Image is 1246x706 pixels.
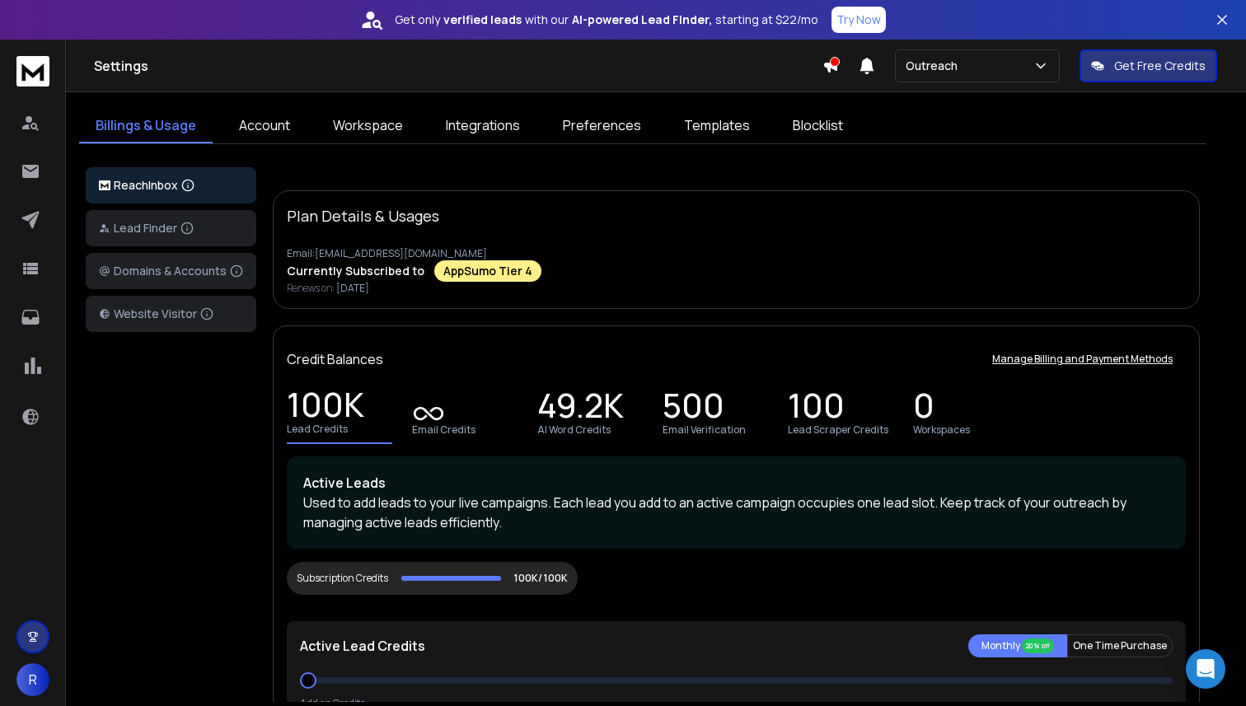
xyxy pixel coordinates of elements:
[303,473,1169,493] p: Active Leads
[86,210,256,246] button: Lead Finder
[514,572,568,585] p: 100K/ 100K
[16,663,49,696] button: R
[429,109,536,143] a: Integrations
[297,572,388,585] div: Subscription Credits
[537,423,611,437] p: AI Word Credits
[776,109,860,143] a: Blocklist
[1114,58,1206,74] p: Get Free Credits
[968,634,1067,657] button: Monthly 20% off
[395,12,818,28] p: Get only with our starting at $22/mo
[287,204,439,227] p: Plan Details & Usages
[316,109,419,143] a: Workspace
[86,167,256,203] button: ReachInbox
[336,281,369,295] span: [DATE]
[1022,638,1054,653] div: 20% off
[86,296,256,332] button: Website Visitor
[663,397,724,420] p: 500
[443,12,522,28] strong: verified leads
[287,282,1186,295] p: Renews on:
[831,7,886,33] button: Try Now
[16,56,49,86] img: logo
[979,343,1186,376] button: Manage Billing and Payment Methods
[546,109,658,143] a: Preferences
[94,56,822,76] h1: Settings
[412,423,475,437] p: Email Credits
[222,109,307,143] a: Account
[537,397,624,420] p: 49.2K
[287,396,364,419] p: 100K
[79,109,213,143] a: Billings & Usage
[663,423,746,437] p: Email Verification
[287,247,1186,260] p: Email: [EMAIL_ADDRESS][DOMAIN_NAME]
[906,58,964,74] p: Outreach
[86,253,256,289] button: Domains & Accounts
[788,423,888,437] p: Lead Scraper Credits
[836,12,881,28] p: Try Now
[667,109,766,143] a: Templates
[287,423,348,436] p: Lead Credits
[788,397,845,420] p: 100
[913,397,934,420] p: 0
[287,349,383,369] p: Credit Balances
[913,423,970,437] p: Workspaces
[1080,49,1217,82] button: Get Free Credits
[300,636,425,656] p: Active Lead Credits
[99,180,110,191] img: logo
[434,260,541,282] div: AppSumo Tier 4
[287,263,424,279] p: Currently Subscribed to
[572,12,712,28] strong: AI-powered Lead Finder,
[1186,649,1225,689] div: Open Intercom Messenger
[1067,634,1173,657] button: One Time Purchase
[992,353,1173,366] p: Manage Billing and Payment Methods
[303,493,1169,532] p: Used to add leads to your live campaigns. Each lead you add to an active campaign occupies one le...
